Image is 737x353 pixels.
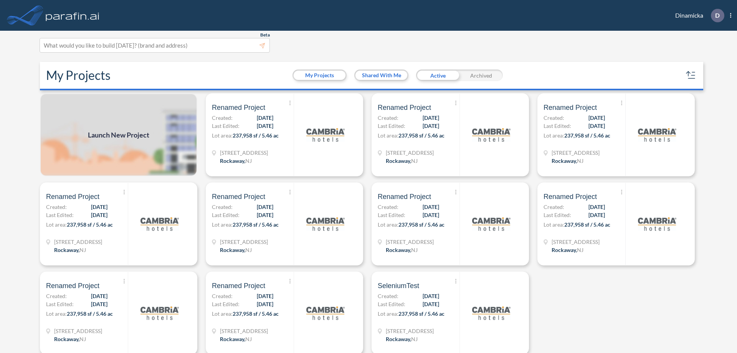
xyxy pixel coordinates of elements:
[552,246,583,254] div: Rockaway, NJ
[46,310,67,317] span: Lot area:
[423,122,439,130] span: [DATE]
[54,238,102,246] span: 321 Mt Hope Ave
[91,292,107,300] span: [DATE]
[378,192,431,201] span: Renamed Project
[233,132,279,139] span: 237,958 sf / 5.46 ac
[257,300,273,308] span: [DATE]
[212,221,233,228] span: Lot area:
[378,114,398,122] span: Created:
[564,132,610,139] span: 237,958 sf / 5.46 ac
[79,247,86,253] span: NJ
[257,114,273,122] span: [DATE]
[294,71,345,80] button: My Projects
[378,281,419,290] span: SeleniumTest
[46,192,99,201] span: Renamed Project
[398,221,445,228] span: 237,958 sf / 5.46 ac
[245,336,252,342] span: NJ
[54,246,86,254] div: Rockaway, NJ
[257,122,273,130] span: [DATE]
[46,281,99,290] span: Renamed Project
[91,300,107,308] span: [DATE]
[411,157,418,164] span: NJ
[212,292,233,300] span: Created:
[257,211,273,219] span: [DATE]
[638,116,676,154] img: logo
[423,300,439,308] span: [DATE]
[423,292,439,300] span: [DATE]
[564,221,610,228] span: 237,958 sf / 5.46 ac
[472,116,511,154] img: logo
[386,247,411,253] span: Rockaway ,
[685,69,697,81] button: sort
[459,70,503,81] div: Archived
[306,294,345,332] img: logo
[423,114,439,122] span: [DATE]
[220,336,245,342] span: Rockaway ,
[552,238,600,246] span: 321 Mt Hope Ave
[423,203,439,211] span: [DATE]
[411,247,418,253] span: NJ
[552,157,583,165] div: Rockaway, NJ
[46,300,74,308] span: Last Edited:
[544,221,564,228] span: Lot area:
[423,211,439,219] span: [DATE]
[91,211,107,219] span: [DATE]
[544,211,571,219] span: Last Edited:
[220,246,252,254] div: Rockaway, NJ
[67,221,113,228] span: 237,958 sf / 5.46 ac
[386,238,434,246] span: 321 Mt Hope Ave
[638,205,676,243] img: logo
[378,103,431,112] span: Renamed Project
[378,292,398,300] span: Created:
[588,203,605,211] span: [DATE]
[212,310,233,317] span: Lot area:
[664,9,731,22] div: Dinamicka
[212,300,240,308] span: Last Edited:
[220,238,268,246] span: 321 Mt Hope Ave
[40,93,197,176] a: Launch New Project
[544,132,564,139] span: Lot area:
[46,211,74,219] span: Last Edited:
[552,149,600,157] span: 321 Mt Hope Ave
[54,335,86,343] div: Rockaway, NJ
[386,157,418,165] div: Rockaway, NJ
[212,122,240,130] span: Last Edited:
[386,327,434,335] span: 321 Mt Hope Ave
[552,247,577,253] span: Rockaway ,
[220,157,245,164] span: Rockaway ,
[88,130,149,140] span: Launch New Project
[472,294,511,332] img: logo
[140,294,179,332] img: logo
[552,157,577,164] span: Rockaway ,
[577,157,583,164] span: NJ
[588,122,605,130] span: [DATE]
[212,132,233,139] span: Lot area:
[212,211,240,219] span: Last Edited:
[140,205,179,243] img: logo
[245,157,252,164] span: NJ
[46,221,67,228] span: Lot area:
[398,310,445,317] span: 237,958 sf / 5.46 ac
[212,114,233,122] span: Created:
[544,203,564,211] span: Created:
[411,336,418,342] span: NJ
[40,93,197,176] img: add
[257,292,273,300] span: [DATE]
[212,192,265,201] span: Renamed Project
[212,103,265,112] span: Renamed Project
[260,32,270,38] span: Beta
[544,103,597,112] span: Renamed Project
[46,292,67,300] span: Created:
[386,149,434,157] span: 321 Mt Hope Ave
[355,71,407,80] button: Shared With Me
[588,114,605,122] span: [DATE]
[220,327,268,335] span: 321 Mt Hope Ave
[233,221,279,228] span: 237,958 sf / 5.46 ac
[220,335,252,343] div: Rockaway, NJ
[386,336,411,342] span: Rockaway ,
[54,336,79,342] span: Rockaway ,
[416,70,459,81] div: Active
[544,114,564,122] span: Created:
[67,310,113,317] span: 237,958 sf / 5.46 ac
[386,246,418,254] div: Rockaway, NJ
